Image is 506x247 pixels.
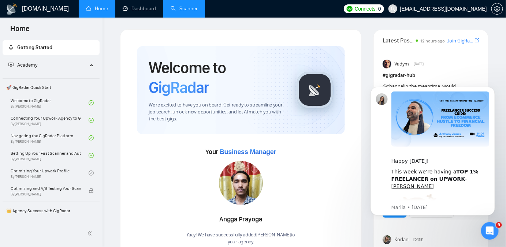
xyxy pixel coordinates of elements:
[414,236,424,243] span: [DATE]
[187,239,295,246] p: your agency .
[3,80,99,95] span: 🚀 GigRadar Quick Start
[89,188,94,193] span: lock
[89,153,94,158] span: check-circle
[491,6,503,12] a: setting
[383,60,391,68] img: Vadym
[8,62,37,68] span: Academy
[149,58,285,97] h1: Welcome to
[360,80,506,220] iframe: Intercom notifications message
[395,236,409,244] span: Korlan
[220,148,276,156] span: Business Manager
[447,37,473,45] a: Join GigRadar Slack Community
[395,60,409,68] span: Vadym
[149,102,285,123] span: We're excited to have you on board. Get ready to streamline your job search, unlock new opportuni...
[11,130,89,146] a: Navigating the GigRadar PlatformBy[PERSON_NAME]
[11,147,89,164] a: Setting Up Your First Scanner and Auto-BidderBy[PERSON_NAME]
[11,112,89,128] a: Connecting Your Upwork Agency to GigRadarBy[PERSON_NAME]
[378,5,381,13] span: 0
[89,171,94,176] span: check-circle
[11,192,81,197] span: By [PERSON_NAME]
[420,38,445,44] span: 12 hours ago
[3,40,100,55] li: Getting Started
[496,222,502,228] span: 9
[17,44,52,50] span: Getting Started
[187,213,295,226] div: Angga Prayoga
[187,232,295,246] div: Yaay! We have successfully added [PERSON_NAME] to
[4,23,36,39] span: Home
[149,78,209,97] span: GigRadar
[347,6,353,12] img: upwork-logo.png
[383,71,479,79] h1: # gigradar-hub
[297,72,333,108] img: gigradar-logo.png
[17,62,37,68] span: Academy
[11,165,89,181] a: Optimizing Your Upwork ProfileBy[PERSON_NAME]
[89,135,94,141] span: check-circle
[32,113,79,160] img: :excited:
[219,161,263,205] img: 1708520921837-dllhost_hRLnkNBDQD.png
[475,37,479,44] a: export
[123,5,156,12] a: dashboardDashboard
[355,5,377,13] span: Connects:
[32,124,130,131] p: Message from Mariia, sent 1w ago
[89,100,94,105] span: check-circle
[8,62,14,67] span: fund-projection-screen
[89,118,94,123] span: check-circle
[11,95,89,111] a: Welcome to GigRadarBy[PERSON_NAME]
[414,61,424,67] span: [DATE]
[11,185,81,192] span: Optimizing and A/B Testing Your Scanner for Better Results
[481,222,499,240] iframe: Intercom live chat
[6,3,18,15] img: logo
[8,45,14,50] span: rocket
[171,5,198,12] a: searchScanner
[206,148,276,156] span: Your
[383,36,414,45] span: Latest Posts from the GigRadar Community
[86,5,108,12] a: homeHome
[475,37,479,43] span: export
[383,235,391,244] img: Korlan
[87,230,94,237] span: double-left
[3,203,99,218] span: 👑 Agency Success with GigRadar
[491,3,503,15] button: setting
[390,6,395,11] span: user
